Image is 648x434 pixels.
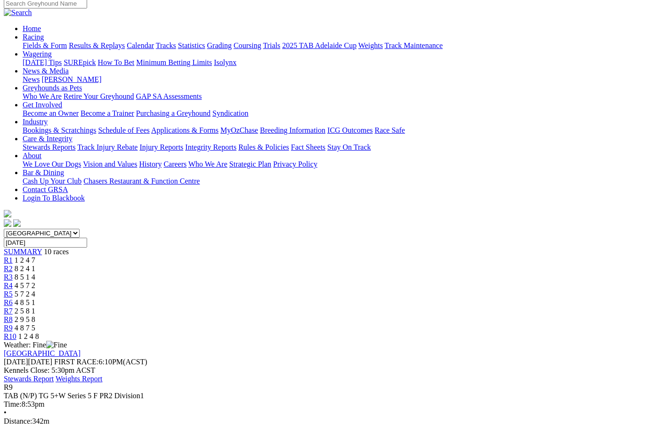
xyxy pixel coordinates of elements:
[185,143,236,151] a: Integrity Reports
[23,126,644,135] div: Industry
[4,358,28,366] span: [DATE]
[23,177,644,185] div: Bar & Dining
[98,58,135,66] a: How To Bet
[23,92,644,101] div: Greyhounds as Pets
[4,298,13,306] a: R6
[23,194,85,202] a: Login To Blackbook
[4,238,87,248] input: Select date
[4,273,13,281] a: R3
[163,160,186,168] a: Careers
[214,58,236,66] a: Isolynx
[4,383,13,391] span: R9
[4,324,13,332] a: R9
[41,75,101,83] a: [PERSON_NAME]
[260,126,325,134] a: Breeding Information
[64,58,96,66] a: SUREpick
[4,248,42,256] a: SUMMARY
[77,143,138,151] a: Track Injury Rebate
[4,315,13,323] a: R8
[291,143,325,151] a: Fact Sheets
[23,33,44,41] a: Racing
[374,126,405,134] a: Race Safe
[23,185,68,193] a: Contact GRSA
[23,58,644,67] div: Wagering
[13,219,21,227] img: twitter.svg
[139,160,162,168] a: History
[23,41,644,50] div: Racing
[4,210,11,217] img: logo-grsa-white.png
[69,41,125,49] a: Results & Replays
[4,366,644,375] div: Kennels Close: 5:30pm ACST
[18,332,39,340] span: 1 2 4 8
[4,281,13,289] span: R4
[234,41,261,49] a: Coursing
[4,290,13,298] a: R5
[23,152,41,160] a: About
[23,75,40,83] a: News
[15,281,35,289] span: 4 5 7 2
[23,160,644,169] div: About
[4,256,13,264] a: R1
[4,219,11,227] img: facebook.svg
[83,160,137,168] a: Vision and Values
[23,109,79,117] a: Become an Owner
[4,358,52,366] span: [DATE]
[23,101,62,109] a: Get Involved
[207,41,232,49] a: Grading
[282,41,356,49] a: 2025 TAB Adelaide Cup
[15,256,35,264] span: 1 2 4 7
[151,126,219,134] a: Applications & Forms
[4,341,67,349] span: Weather: Fine
[23,143,644,152] div: Care & Integrity
[23,143,75,151] a: Stewards Reports
[15,273,35,281] span: 8 5 1 4
[4,417,644,426] div: 342m
[4,349,81,357] a: [GEOGRAPHIC_DATA]
[4,8,32,17] img: Search
[4,307,13,315] a: R7
[220,126,258,134] a: MyOzChase
[23,58,62,66] a: [DATE] Tips
[4,409,7,417] span: •
[23,177,81,185] a: Cash Up Your Club
[4,400,22,408] span: Time:
[15,265,35,273] span: 8 2 4 1
[46,341,67,349] img: Fine
[81,109,134,117] a: Become a Trainer
[273,160,317,168] a: Privacy Policy
[23,135,73,143] a: Care & Integrity
[385,41,443,49] a: Track Maintenance
[4,417,32,425] span: Distance:
[23,24,41,32] a: Home
[327,143,371,151] a: Stay On Track
[136,58,212,66] a: Minimum Betting Limits
[15,324,35,332] span: 4 8 7 5
[136,109,211,117] a: Purchasing a Greyhound
[64,92,134,100] a: Retire Your Greyhound
[15,298,35,306] span: 4 8 5 1
[4,265,13,273] a: R2
[23,160,81,168] a: We Love Our Dogs
[212,109,248,117] a: Syndication
[23,118,48,126] a: Industry
[263,41,280,49] a: Trials
[23,109,644,118] div: Get Involved
[127,41,154,49] a: Calendar
[56,375,103,383] a: Weights Report
[4,375,54,383] a: Stewards Report
[23,41,67,49] a: Fields & Form
[15,315,35,323] span: 2 9 5 8
[54,358,147,366] span: 6:10PM(ACST)
[4,400,644,409] div: 8:53pm
[23,50,52,58] a: Wagering
[4,392,644,400] div: TAB (N/P) TG 5+W Series 5 F PR2 Division1
[136,92,202,100] a: GAP SA Assessments
[23,84,82,92] a: Greyhounds as Pets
